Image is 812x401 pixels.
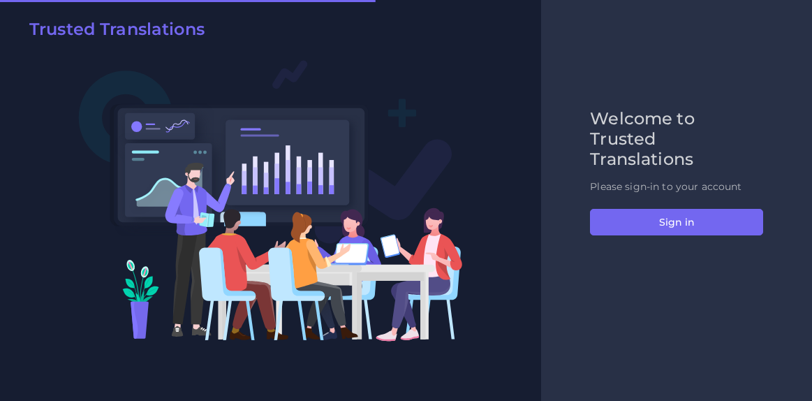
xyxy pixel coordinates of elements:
button: Sign in [590,209,763,235]
h2: Trusted Translations [29,20,205,40]
a: Trusted Translations [20,20,205,45]
p: Please sign-in to your account [590,180,763,194]
h2: Welcome to Trusted Translations [590,109,763,169]
img: Login V2 [78,59,463,342]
